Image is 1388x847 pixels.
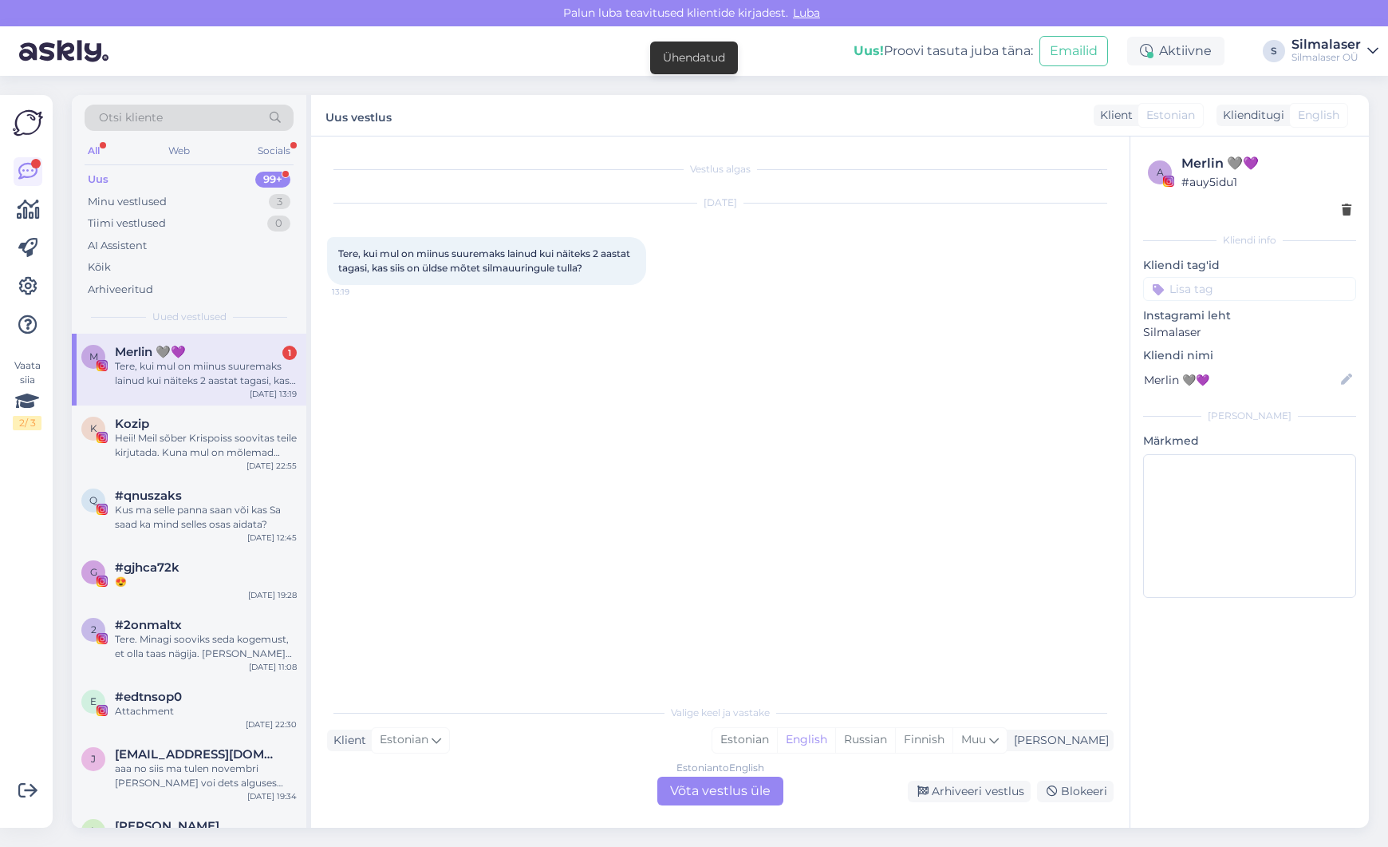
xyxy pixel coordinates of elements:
label: Uus vestlus [325,105,392,126]
div: Kliendi info [1143,233,1356,247]
span: #gjhca72k [115,560,179,575]
div: 3 [269,194,290,210]
input: Lisa nimi [1144,371,1338,389]
span: Estonian [380,731,428,749]
div: Heii! Meil sõber Krispoiss soovitas teile kirjutada. Kuna mul on mõlemad silmad -5 kanti, siis mõ... [115,431,297,460]
div: Estonian [712,728,777,752]
div: All [85,141,103,161]
div: [PERSON_NAME] [1143,409,1356,423]
div: Silmalaser [1291,38,1361,51]
div: Silmalaser OÜ [1291,51,1361,64]
div: [PERSON_NAME] [1007,732,1109,749]
div: Tiimi vestlused [88,216,166,232]
div: Estonian to English [676,761,764,775]
div: Merlin 🩶💜 [1181,154,1351,173]
div: 0 [267,216,290,232]
div: [DATE] 13:19 [250,388,297,400]
span: a [1157,166,1164,178]
span: M [89,350,98,362]
input: Lisa tag [1143,277,1356,301]
div: Proovi tasuta juba täna: [854,42,1033,61]
span: #edtnsop0 [115,690,182,704]
span: English [1298,107,1339,124]
span: Otsi kliente [99,109,163,126]
div: [DATE] 19:28 [248,589,297,601]
span: Tere, kui mul on miinus suuremaks lainud kui näiteks 2 aastat tagasi, kas siis on üldse mõtet sil... [338,247,633,274]
div: 2 / 3 [13,416,41,430]
div: Attachment [115,704,297,718]
span: j [91,753,96,765]
div: [DATE] 19:34 [247,790,297,802]
div: Valige keel ja vastake [327,706,1114,720]
div: Klient [327,732,366,749]
span: K [90,422,97,434]
div: 1 [282,346,297,360]
div: S [1263,40,1285,62]
div: Web [165,141,193,161]
div: Arhiveeri vestlus [908,781,1031,802]
span: q [89,494,97,506]
div: Minu vestlused [88,194,167,210]
div: Arhiveeritud [88,282,153,298]
div: [DATE] 12:45 [247,532,297,544]
span: Luba [788,6,825,20]
span: Estonian [1146,107,1195,124]
div: aaa no siis ma tulen novembri [PERSON_NAME] voi dets alguses uuringule ja m2rtsis opile kui silm ... [115,762,297,790]
p: Märkmed [1143,433,1356,449]
span: #2onmaltx [115,618,182,632]
span: L [91,825,97,837]
span: 13:19 [332,286,392,298]
div: [DATE] 22:55 [246,460,297,472]
p: Kliendi tag'id [1143,257,1356,274]
div: Võta vestlus üle [657,777,783,805]
a: SilmalaserSilmalaser OÜ [1291,38,1378,64]
span: #qnuszaks [115,489,182,503]
span: e [90,695,97,707]
div: Blokeeri [1037,781,1114,802]
div: Uus [88,172,108,188]
div: 😍 [115,575,297,589]
img: Askly Logo [13,108,43,138]
span: g [90,566,97,578]
div: Russian [835,728,895,752]
div: Finnish [895,728,952,752]
div: [DATE] [327,196,1114,210]
div: Tere. Minagi sooviks seda kogemust, et olla taas nägija. [PERSON_NAME] alates neljandast klassist... [115,632,297,661]
p: Silmalaser [1143,324,1356,341]
div: English [777,728,835,752]
div: Socials [254,141,294,161]
span: Kozip [115,417,149,431]
span: 2 [91,623,97,635]
div: Vestlus algas [327,162,1114,176]
div: AI Assistent [88,238,147,254]
div: Klient [1094,107,1133,124]
p: Kliendi nimi [1143,347,1356,364]
div: 99+ [255,172,290,188]
div: Aktiivne [1127,37,1224,65]
span: Lisabet Loigu [115,819,219,833]
div: Vaata siia [13,358,41,430]
p: Instagrami leht [1143,307,1356,324]
div: # auy5idu1 [1181,173,1351,191]
span: Merlin 🩶💜 [115,345,186,359]
div: Tere, kui mul on miinus suuremaks lainud kui näiteks 2 aastat tagasi, kas siis on üldse mõtet sil... [115,359,297,388]
div: Ühendatud [663,49,725,66]
span: Uued vestlused [152,310,227,324]
button: Emailid [1039,36,1108,66]
div: Klienditugi [1216,107,1284,124]
b: Uus! [854,43,884,58]
span: Muu [961,732,986,746]
div: Kõik [88,259,111,275]
div: Kus ma selle panna saan või kas Sa saad ka mind selles osas aidata? [115,503,297,532]
div: [DATE] 22:30 [246,718,297,730]
div: [DATE] 11:08 [249,661,297,673]
span: jasmine.mahov@gmail.com [115,747,281,762]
